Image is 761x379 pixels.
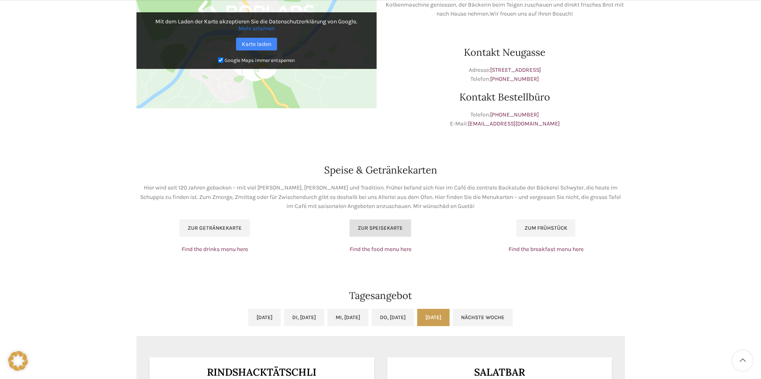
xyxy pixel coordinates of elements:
a: [PHONE_NUMBER] [490,111,539,118]
h2: Speise & Getränkekarten [136,165,625,175]
span: Zur Speisekarte [358,225,403,231]
small: Google Maps immer entsperren [225,57,295,63]
span: Zur Getränkekarte [188,225,242,231]
a: Mi, [DATE] [327,309,368,326]
h3: Rindshacktätschli [159,367,364,377]
p: Mit dem Laden der Karte akzeptieren Sie die Datenschutzerklärung von Google. [142,18,371,32]
a: Zur Getränkekarte [179,219,250,237]
p: Adresse: Telefon: [385,66,625,84]
a: [PHONE_NUMBER] [490,75,539,82]
a: Nächste Woche [453,309,513,326]
span: Zum Frühstück [525,225,567,231]
input: Google Maps immer entsperren [218,57,223,63]
a: [EMAIL_ADDRESS][DOMAIN_NAME] [468,120,560,127]
a: Find the food menu here [350,246,411,253]
a: Mehr erfahren [239,25,275,32]
a: Scroll to top button [732,350,753,371]
a: Di, [DATE] [284,309,324,326]
h2: Kontakt Bestellbüro [385,92,625,102]
p: Hier wird seit 120 Jahren gebacken – mit viel [PERSON_NAME], [PERSON_NAME] und Tradition. Früher ... [136,183,625,211]
h2: Kontakt Neugasse [385,48,625,57]
a: Find the drinks menu here [182,246,248,253]
a: Zur Speisekarte [350,219,411,237]
a: Zum Frühstück [516,219,575,237]
span: Wir freuen uns auf Ihren Besuch! [490,10,573,17]
a: [DATE] [248,309,281,326]
a: Find the breakfast menu here [509,246,584,253]
a: [DATE] [417,309,450,326]
a: Do, [DATE] [372,309,414,326]
h3: Salatbar [397,367,602,377]
p: Telefon: E-Mail: [385,110,625,129]
a: Karte laden [236,38,277,50]
a: [STREET_ADDRESS] [490,66,541,73]
h2: Tagesangebot [136,291,625,301]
